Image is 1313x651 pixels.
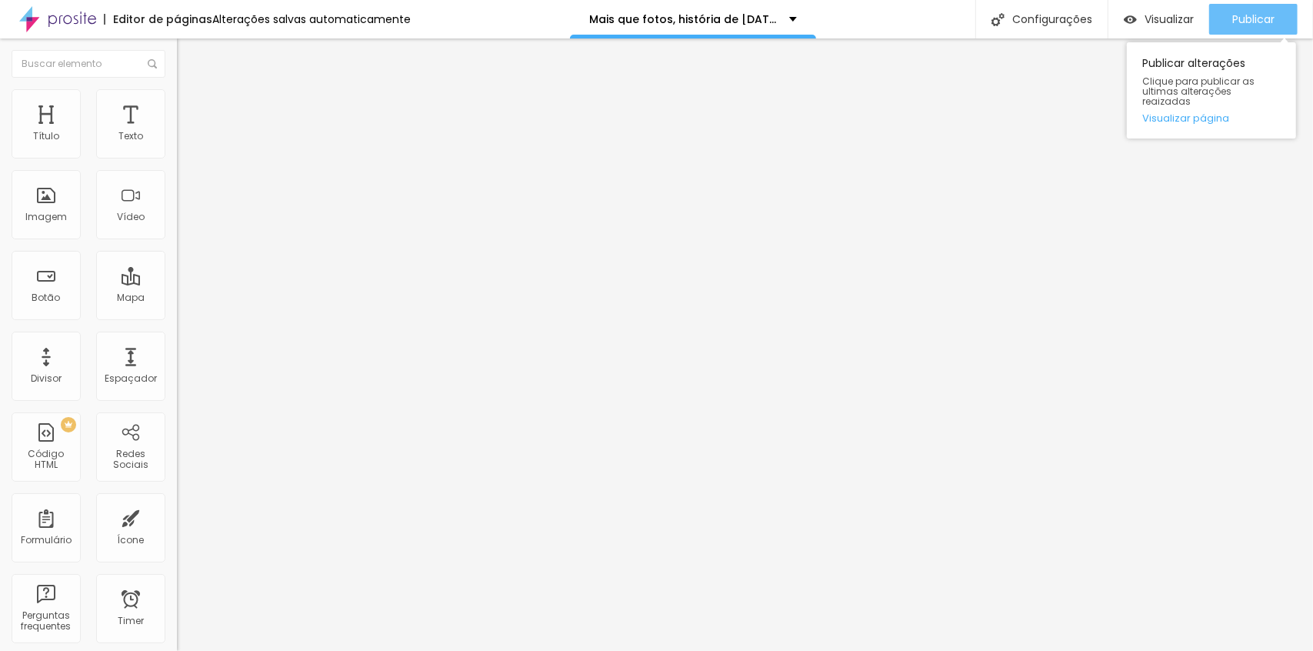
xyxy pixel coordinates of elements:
[1209,4,1298,35] button: Publicar
[1145,13,1194,25] span: Visualizar
[15,449,76,471] div: Código HTML
[1127,42,1296,139] div: Publicar alterações
[117,212,145,222] div: Vídeo
[117,292,145,303] div: Mapa
[1232,13,1275,25] span: Publicar
[212,14,411,25] div: Alterações salvas automaticamente
[21,535,72,546] div: Formulário
[1124,13,1137,26] img: view-1.svg
[991,13,1005,26] img: Icone
[118,131,143,142] div: Texto
[32,292,61,303] div: Botão
[1108,4,1209,35] button: Visualizar
[15,610,76,633] div: Perguntas frequentes
[104,14,212,25] div: Editor de páginas
[31,373,62,384] div: Divisor
[100,449,161,471] div: Redes Sociais
[1142,113,1281,123] a: Visualizar página
[25,212,67,222] div: Imagem
[33,131,59,142] div: Título
[118,616,144,626] div: Timer
[118,535,145,546] div: Ícone
[148,59,157,68] img: Icone
[589,14,778,25] p: Mais que fotos, história de [DATE]!
[105,373,157,384] div: Espaçador
[12,50,165,78] input: Buscar elemento
[1142,76,1281,107] span: Clique para publicar as ultimas alterações reaizadas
